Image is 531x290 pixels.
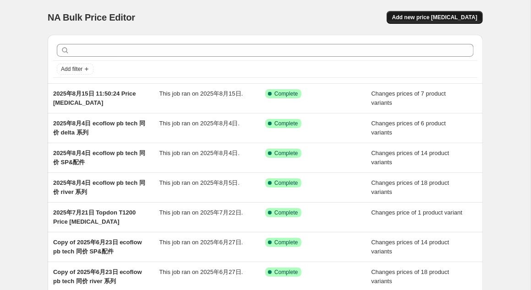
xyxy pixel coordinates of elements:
span: This job ran on 2025年6月27日. [159,269,243,275]
span: This job ran on 2025年8月4日. [159,150,240,156]
span: Changes prices of 6 product variants [372,120,446,136]
span: Complete [274,150,298,157]
span: Complete [274,179,298,187]
span: 2025年8月4日 ecoflow pb tech 同价 delta 系列 [53,120,145,136]
span: 2025年8月4日 ecoflow pb tech 同价 SP&配件 [53,150,145,166]
span: NA Bulk Price Editor [48,12,135,22]
span: This job ran on 2025年8月15日. [159,90,243,97]
span: This job ran on 2025年8月5日. [159,179,240,186]
span: Complete [274,209,298,216]
span: This job ran on 2025年8月4日. [159,120,240,127]
button: Add new price [MEDICAL_DATA] [387,11,483,24]
span: Complete [274,120,298,127]
span: Complete [274,239,298,246]
span: Complete [274,90,298,97]
span: Changes price of 1 product variant [372,209,463,216]
span: This job ran on 2025年7月22日. [159,209,243,216]
span: Changes prices of 14 product variants [372,239,449,255]
span: 2025年8月15日 11:50:24 Price [MEDICAL_DATA] [53,90,136,106]
span: Changes prices of 7 product variants [372,90,446,106]
span: Add new price [MEDICAL_DATA] [392,14,477,21]
span: Copy of 2025年6月23日 ecoflow pb tech 同价 SP&配件 [53,239,142,255]
span: Copy of 2025年6月23日 ecoflow pb tech 同价 river 系列 [53,269,142,285]
span: 2025年8月4日 ecoflow pb tech 同价 river 系列 [53,179,145,195]
span: Add filter [61,65,82,73]
span: This job ran on 2025年6月27日. [159,239,243,246]
span: Changes prices of 18 product variants [372,269,449,285]
span: Changes prices of 18 product variants [372,179,449,195]
span: 2025年7月21日 Topdon T1200 Price [MEDICAL_DATA] [53,209,136,225]
span: Complete [274,269,298,276]
button: Add filter [57,64,93,75]
span: Changes prices of 14 product variants [372,150,449,166]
